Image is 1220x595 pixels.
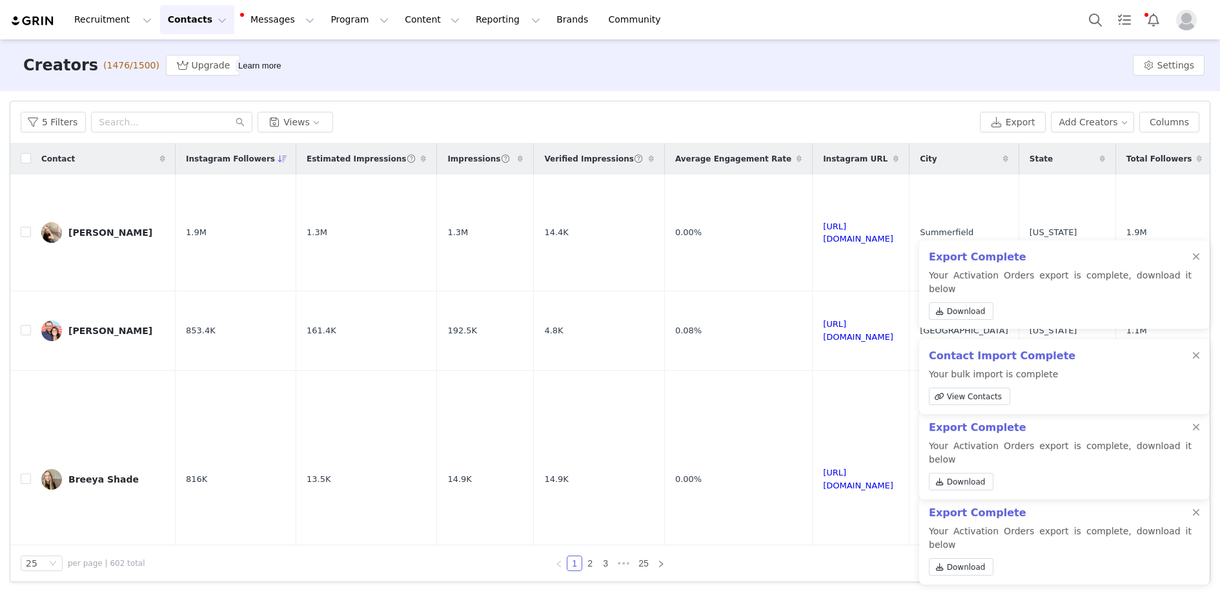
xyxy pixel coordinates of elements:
li: 25 [634,556,653,571]
a: 1 [567,556,582,570]
button: Program [323,5,396,34]
span: 0.00% [675,473,702,486]
li: 3 [598,556,613,571]
span: 0.08% [675,324,702,337]
p: Your Activation Orders export is complete, download it below [929,525,1192,581]
button: Columns [1139,112,1199,132]
span: Total Followers [1126,153,1192,165]
div: [PERSON_NAME] [68,227,152,238]
h2: Export Complete [929,505,1192,521]
span: 816K [186,473,207,486]
div: Breeya Shade [68,474,139,485]
span: [GEOGRAPHIC_DATA] [920,324,1008,337]
button: Recruitment [66,5,159,34]
span: Contact [41,153,75,165]
h2: Export Complete [929,249,1192,265]
button: Settings [1133,55,1205,76]
span: 161.4K [307,324,336,337]
a: Download [929,302,993,320]
i: icon: left [555,560,563,568]
span: City [920,153,937,165]
h2: Contact Import Complete [929,348,1075,364]
button: Reporting [468,5,548,34]
span: per page | 602 total [68,558,145,569]
span: Instagram URL [823,153,888,165]
span: Summerfield [920,226,973,239]
div: 4.8K [544,324,654,337]
button: Upgrade [166,55,241,76]
span: Impressions [447,153,510,165]
img: grin logo [10,15,56,27]
li: 1 [567,556,582,571]
span: 853.4K [186,324,216,337]
a: 3 [598,556,613,570]
div: 14.4K [544,226,654,239]
span: [US_STATE] [1030,324,1077,337]
a: 2 [583,556,597,570]
div: Tooltip anchor [236,59,283,72]
span: ••• [613,556,634,571]
button: Export [980,112,1046,132]
p: Your bulk import is complete [929,368,1075,410]
button: 5 Filters [21,112,86,132]
p: Your Activation Orders export is complete, download it below [929,269,1192,325]
button: Notifications [1139,5,1168,34]
span: 1.9M [186,226,207,239]
span: (1476/1500) [103,59,159,72]
span: 192.5K [447,324,477,337]
button: Add Creators [1051,112,1135,132]
a: [URL][DOMAIN_NAME] [823,222,893,244]
button: Messages [235,5,322,34]
input: Search... [91,112,252,132]
button: Contacts [160,5,234,34]
span: Instagram Followers [186,153,275,165]
span: Download [947,476,986,488]
a: [URL][DOMAIN_NAME] [823,319,893,342]
span: State [1030,153,1053,165]
li: 2 [582,556,598,571]
a: Breeya Shade [41,469,165,490]
a: Tasks [1110,5,1139,34]
span: Download [947,561,986,573]
img: placeholder-profile.jpg [1176,10,1197,30]
div: 14.9K [544,473,654,486]
a: Download [929,558,993,576]
p: Your Activation Orders export is complete, download it below [929,439,1192,496]
li: Next Page [653,556,669,571]
li: Next 3 Pages [613,556,634,571]
img: d67a1bd6-48e1-4d13-8ad2-f198edcee568.jpg [41,320,62,341]
button: Content [397,5,467,34]
img: 9f8377f4-3f2f-458f-914d-f9b006499459.jpg [41,222,62,243]
span: View Contacts [947,391,1002,402]
a: Brands [549,5,600,34]
i: icon: down [49,559,57,569]
a: 25 [635,556,653,570]
i: icon: search [236,118,245,127]
span: 14.9K [447,473,471,486]
li: Previous Page [551,556,567,571]
span: Estimated Impressions [307,153,416,165]
span: Download [947,306,986,317]
i: icon: right [657,560,665,568]
a: Community [601,5,675,34]
h2: Export Complete [929,420,1192,435]
button: Search [1081,5,1110,34]
a: [URL][DOMAIN_NAME] [823,468,893,490]
button: Views [258,112,333,132]
span: 1.3M [447,226,468,239]
span: Average Engagement Rate [675,153,791,165]
a: [PERSON_NAME] [41,222,165,243]
a: [PERSON_NAME] [41,320,165,341]
span: Verified Impressions [544,153,644,165]
span: 1.3M [307,226,327,239]
span: 0.00% [675,226,702,239]
img: 02f6c1e2-a193-4ee6-a111-28c58331f277.jpg [41,469,62,490]
span: [US_STATE] [1030,226,1077,239]
h3: Creators [23,54,98,77]
button: Profile [1168,10,1210,30]
div: 25 [26,556,37,570]
a: View Contacts [929,388,1010,405]
span: 13.5K [307,473,330,486]
a: Download [929,473,993,490]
